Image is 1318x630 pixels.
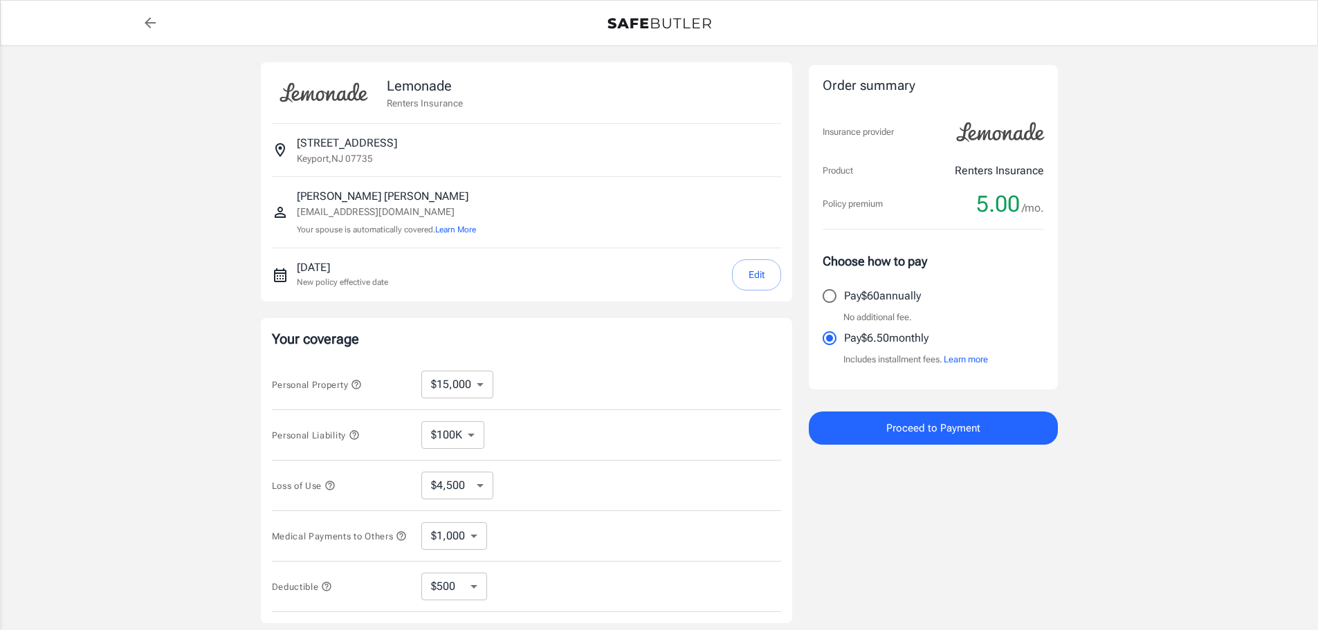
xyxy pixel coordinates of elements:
p: Insurance provider [823,125,894,139]
button: Learn More [435,223,476,236]
p: New policy effective date [297,276,388,288]
button: Learn more [944,353,988,367]
p: Lemonade [387,75,463,96]
span: Proceed to Payment [886,419,980,437]
p: Your coverage [272,329,781,349]
p: [DATE] [297,259,388,276]
p: Your spouse is automatically covered. [297,223,476,237]
button: Personal Liability [272,427,360,443]
p: No additional fee. [843,311,912,324]
svg: New policy start date [272,267,289,284]
button: Personal Property [272,376,362,393]
p: [STREET_ADDRESS] [297,135,397,151]
svg: Insured address [272,142,289,158]
span: /mo. [1022,198,1044,218]
div: Order summary [823,76,1044,96]
svg: Insured person [272,204,289,221]
span: Personal Liability [272,430,360,441]
button: Proceed to Payment [809,411,1058,445]
span: Medical Payments to Others [272,531,408,541]
button: Loss of Use [272,477,336,494]
span: Deductible [272,582,333,592]
img: Back to quotes [607,18,711,29]
p: Keyport , NJ 07735 [297,151,373,165]
p: Includes installment fees. [843,353,988,367]
p: Pay $60 annually [844,288,921,304]
button: Edit [732,259,781,290]
p: Choose how to pay [823,252,1044,270]
img: Lemonade [272,73,376,112]
img: Lemonade [949,113,1052,151]
p: Policy premium [823,197,883,211]
button: Deductible [272,578,333,595]
span: Loss of Use [272,481,336,491]
p: [PERSON_NAME] [PERSON_NAME] [297,188,476,205]
p: [EMAIL_ADDRESS][DOMAIN_NAME] [297,205,476,219]
span: Personal Property [272,380,362,390]
a: back to quotes [136,9,164,37]
span: 5.00 [976,190,1020,218]
p: Renters Insurance [955,163,1044,179]
p: Pay $6.50 monthly [844,330,928,346]
p: Renters Insurance [387,96,463,110]
p: Product [823,164,853,178]
button: Medical Payments to Others [272,528,408,544]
